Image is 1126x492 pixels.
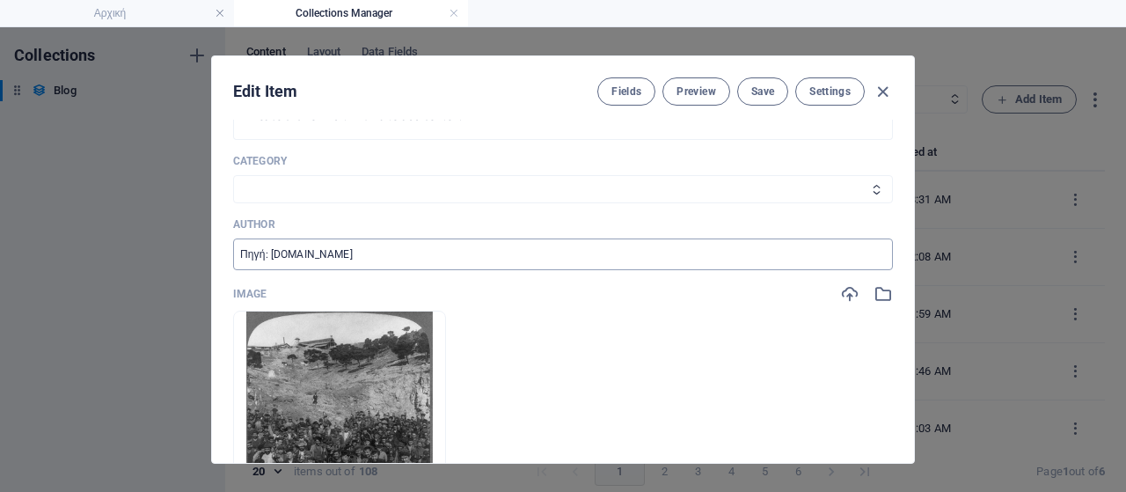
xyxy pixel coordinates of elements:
h2: Edit Item [233,81,297,102]
p: Author [233,217,893,231]
span: Preview [676,84,715,99]
i: Select from file manager or stock photos [874,284,893,304]
span: Save [751,84,774,99]
span: Fields [611,84,641,99]
button: Preview [662,77,729,106]
span: Settings [809,84,851,99]
h4: Collections Manager [234,4,468,23]
button: Settings [795,77,865,106]
p: Category [233,154,893,168]
button: Fields [597,77,655,106]
p: Image [233,287,267,301]
button: Save [737,77,788,106]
